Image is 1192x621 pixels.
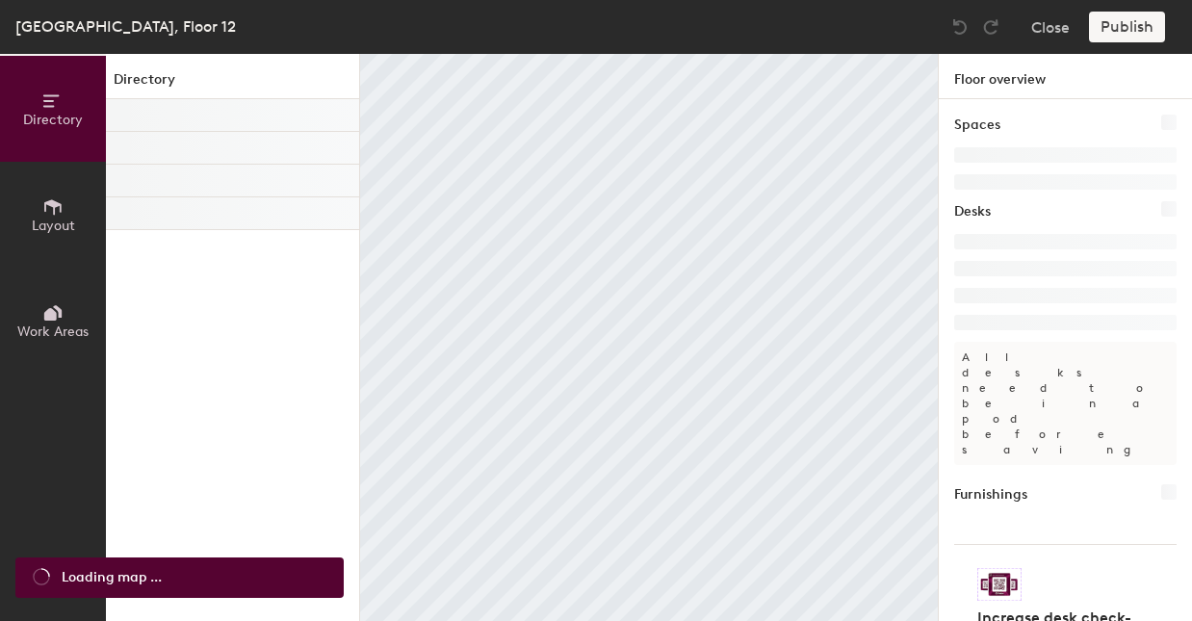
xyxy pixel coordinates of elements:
[23,112,83,128] span: Directory
[950,17,970,37] img: Undo
[977,568,1022,601] img: Sticker logo
[954,201,991,222] h1: Desks
[981,17,1000,37] img: Redo
[15,14,236,39] div: [GEOGRAPHIC_DATA], Floor 12
[32,218,75,234] span: Layout
[939,54,1192,99] h1: Floor overview
[954,115,1000,136] h1: Spaces
[106,69,359,99] h1: Directory
[62,567,162,588] span: Loading map ...
[1031,12,1070,42] button: Close
[954,484,1027,505] h1: Furnishings
[954,342,1177,465] p: All desks need to be in a pod before saving
[360,54,938,621] canvas: Map
[17,323,89,340] span: Work Areas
